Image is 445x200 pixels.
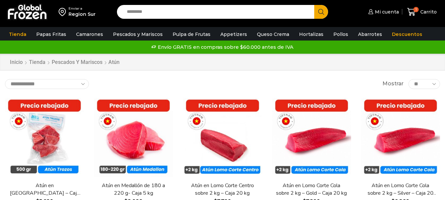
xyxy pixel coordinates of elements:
select: Pedido de la tienda [5,79,89,89]
a: Pescados y Mariscos [51,59,103,66]
span: Vista Rápida [100,160,166,172]
span: Vista Rápida [190,160,256,172]
a: Camarones [73,28,106,41]
span: Vista Rápida [368,160,433,172]
a: Mi cuenta [367,5,399,18]
a: Tienda [29,59,46,66]
a: Hortalizas [296,28,327,41]
a: Pulpa de Frutas [169,28,214,41]
span: Vista Rápida [279,160,345,172]
span: Mi cuenta [373,9,399,15]
a: Queso Crema [254,28,292,41]
img: address-field-icon.svg [59,6,69,17]
button: Search button [314,5,328,19]
span: Vista Rápida [12,160,77,172]
a: 1 Carrito [405,4,438,20]
a: Pollos [330,28,351,41]
div: Region Sur [69,11,96,17]
a: Atún en Medallón de 180 a 220 g- Caja 5 kg [98,182,169,197]
a: Papas Fritas [33,28,70,41]
a: Descuentos [389,28,426,41]
a: Inicio [10,59,23,66]
h1: Atún [108,59,120,65]
a: Abarrotes [355,28,385,41]
div: Enviar a [69,6,96,11]
a: Pescados y Mariscos [110,28,166,41]
a: Atún en Lomo Corte Centro sobre 2 kg – Caja 20 kg [187,182,258,197]
a: Atún en Lomo Corte Cola sobre 2 kg – Gold – Caja 20 kg [276,182,347,197]
span: Mostrar [382,80,403,88]
nav: Breadcrumb [10,59,120,66]
a: Tienda [6,28,30,41]
a: Atún en Lomo Corte Cola sobre 2 kg – Silver – Caja 20 kg [365,182,436,197]
a: Atún en [GEOGRAPHIC_DATA] – Caja 10 kg [9,182,80,197]
span: Carrito [419,9,437,15]
a: Appetizers [217,28,250,41]
span: 1 [413,7,419,12]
